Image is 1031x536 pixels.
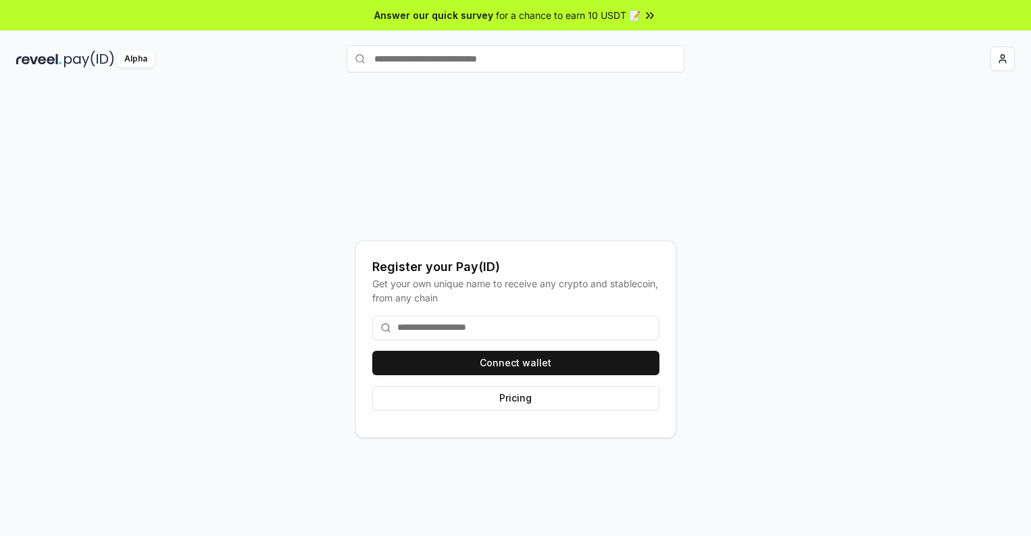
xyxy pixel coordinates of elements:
span: Answer our quick survey [374,8,493,22]
div: Get your own unique name to receive any crypto and stablecoin, from any chain [372,276,659,305]
button: Pricing [372,386,659,410]
div: Register your Pay(ID) [372,258,659,276]
span: for a chance to earn 10 USDT 📝 [496,8,640,22]
div: Alpha [117,51,155,68]
button: Connect wallet [372,351,659,375]
img: reveel_dark [16,51,61,68]
img: pay_id [64,51,114,68]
